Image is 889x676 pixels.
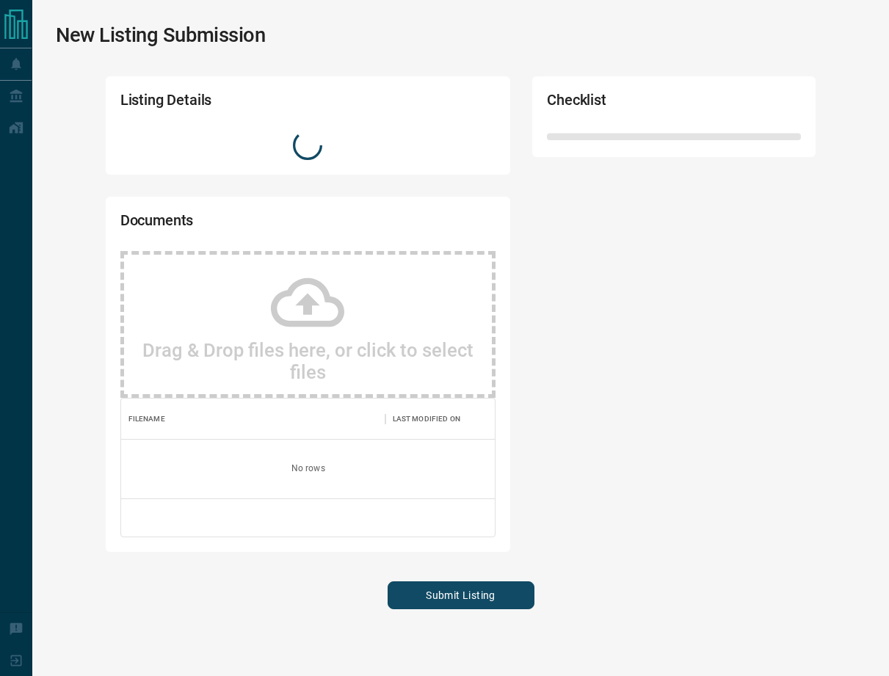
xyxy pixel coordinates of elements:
h2: Drag & Drop files here, or click to select files [139,339,478,383]
button: Submit Listing [388,581,534,609]
div: Last Modified On [393,399,460,440]
h2: Checklist [547,91,700,116]
h2: Listing Details [120,91,346,116]
div: Last Modified On [385,399,496,440]
div: Filename [128,399,165,440]
h1: New Listing Submission [56,23,266,47]
div: Filename [121,399,385,440]
div: Drag & Drop files here, or click to select files [120,251,496,398]
h2: Documents [120,211,346,236]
